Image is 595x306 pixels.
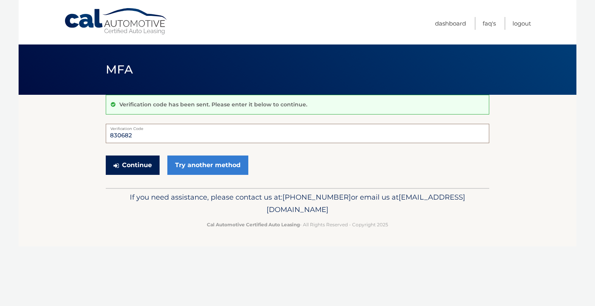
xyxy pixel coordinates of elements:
strong: Cal Automotive Certified Auto Leasing [207,222,300,227]
p: If you need assistance, please contact us at: or email us at [111,191,484,216]
a: FAQ's [483,17,496,30]
button: Continue [106,156,160,175]
input: Verification Code [106,124,489,143]
span: [EMAIL_ADDRESS][DOMAIN_NAME] [267,193,465,214]
p: Verification code has been sent. Please enter it below to continue. [119,101,307,108]
p: - All Rights Reserved - Copyright 2025 [111,221,484,229]
span: MFA [106,62,133,77]
label: Verification Code [106,124,489,130]
a: Dashboard [435,17,466,30]
span: [PHONE_NUMBER] [282,193,351,202]
a: Logout [512,17,531,30]
a: Try another method [167,156,248,175]
a: Cal Automotive [64,8,169,35]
